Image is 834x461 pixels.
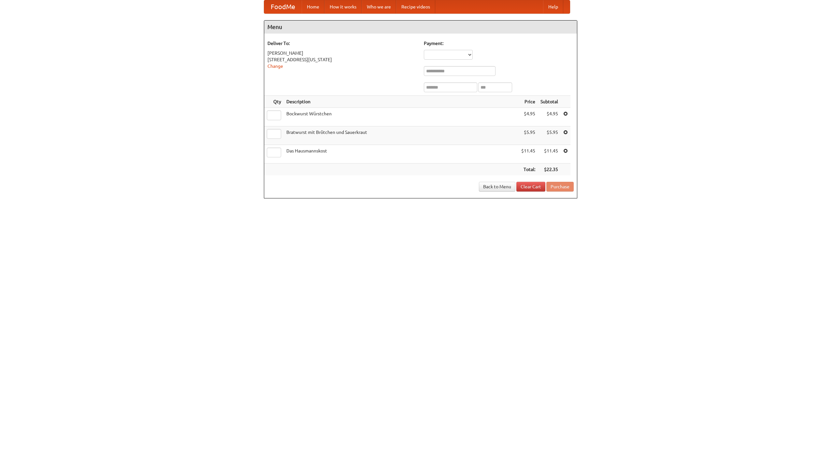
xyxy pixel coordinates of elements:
[519,145,538,164] td: $11.45
[284,126,519,145] td: Bratwurst mit Brötchen und Sauerkraut
[264,21,577,34] h4: Menu
[324,0,362,13] a: How it works
[267,50,417,56] div: [PERSON_NAME]
[538,96,561,108] th: Subtotal
[362,0,396,13] a: Who we are
[302,0,324,13] a: Home
[538,145,561,164] td: $11.45
[519,164,538,176] th: Total:
[538,108,561,126] td: $4.95
[546,182,574,192] button: Purchase
[519,126,538,145] td: $5.95
[264,0,302,13] a: FoodMe
[516,182,545,192] a: Clear Cart
[519,96,538,108] th: Price
[424,40,574,47] h5: Payment:
[479,182,515,192] a: Back to Menu
[538,126,561,145] td: $5.95
[264,96,284,108] th: Qty
[267,56,417,63] div: [STREET_ADDRESS][US_STATE]
[284,145,519,164] td: Das Hausmannskost
[284,96,519,108] th: Description
[519,108,538,126] td: $4.95
[267,64,283,69] a: Change
[543,0,563,13] a: Help
[538,164,561,176] th: $22.35
[267,40,417,47] h5: Deliver To:
[284,108,519,126] td: Bockwurst Würstchen
[396,0,435,13] a: Recipe videos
